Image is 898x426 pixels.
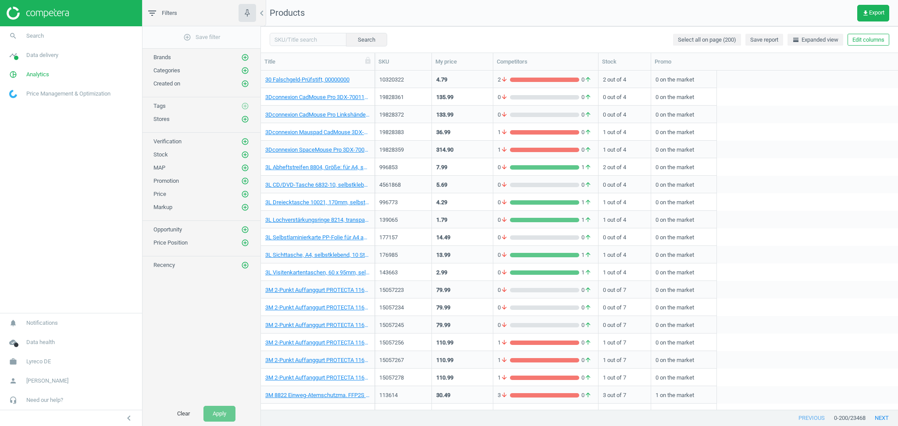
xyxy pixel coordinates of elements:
span: 0 [579,146,594,154]
span: / 23468 [848,414,866,422]
button: add_circle_outline [241,137,249,146]
img: ajHJNr6hYgQAAAAASUVORK5CYII= [7,7,69,20]
a: 3M 2-Punkt Auffanggurt PROTECTA 1161610, 2 Auffangösen, Steckverschluss, Gr. M/L, 00840779193639 [265,304,370,312]
span: Promotion [153,177,179,184]
span: 3 [498,391,510,399]
i: arrow_downward [501,93,508,101]
span: 1 [579,216,594,224]
div: 1 out of 7 [603,405,646,420]
i: arrow_upward [584,251,592,259]
i: arrow_downward [501,269,508,277]
div: 19828383 [379,128,427,136]
span: 0 [498,251,510,259]
span: Save report [750,36,778,44]
i: arrow_upward [584,181,592,189]
div: 143663 [379,269,427,277]
div: 1 out of 7 [603,334,646,350]
i: arrow_upward [584,111,592,119]
div: 1 out of 7 [603,352,646,367]
span: 1 [498,409,510,417]
i: arrow_upward [584,163,592,171]
i: arrow_upward [584,269,592,277]
span: 0 [498,199,510,206]
div: SKU [378,58,428,66]
div: 4.79 [436,76,447,84]
button: Edit columns [848,34,889,46]
i: search [5,28,21,44]
div: 2 out of 4 [603,159,646,174]
div: 0 on the market [656,352,712,367]
i: person [5,373,21,389]
a: 3Dconnexion SpaceMouse Pro 3DX-700040, kabelgebunden, 15 Tasten, 4260016340705 [265,146,370,154]
span: 0 [498,304,510,312]
span: 1 [498,146,510,154]
div: 2 out of 4 [603,71,646,87]
span: 1 [579,163,594,171]
div: 0 on the market [656,369,712,385]
button: add_circle_outline [241,261,249,270]
button: add_circle_outline [241,163,249,172]
button: add_circle_outline [241,66,249,75]
a: 3M 2-Punkt Auffanggurt PROTECTA 1161616, 2 Auffangösen, Autom.verschluss, Gr.M/L, 00840779193691 [265,356,370,364]
i: arrow_upward [584,356,592,364]
i: arrow_upward [584,76,592,84]
i: add_circle_outline [183,33,191,41]
span: Lyreco DE [26,358,51,366]
span: 1 [579,269,594,277]
i: cloud_done [5,334,21,351]
i: add_circle_outline [241,53,249,61]
div: 14.49 [436,234,450,241]
span: Recency [153,262,175,268]
a: 3M 8822 Einweg-Atemschutzma. FFP2S 10 St, 04046719303137 [265,391,370,399]
i: arrow_upward [584,409,592,417]
i: arrow_upward [584,216,592,224]
div: 79.99 [436,304,450,312]
div: 4561868 [379,181,427,189]
div: 0 on the market [656,106,712,122]
span: 1 [498,128,510,136]
a: 3L CD/DVD-Tasche 6832-10, selbstklebend, 127 x 127mm, 10 Stück, 5701193031783 [265,181,370,189]
i: add_circle_outline [241,226,249,234]
div: 0 out of 7 [603,299,646,315]
div: 2.99 [436,269,447,277]
span: 0 [579,234,594,241]
button: Clear [168,406,199,422]
span: Categories [153,67,180,74]
span: 0 [579,391,594,399]
span: Need our help? [26,396,63,404]
i: arrow_upward [584,391,592,399]
a: 3L Dreiecktasche 10021, 170mm, selbstklebend, 6 Stück, 5701193013482 [265,199,370,206]
span: 0 [579,374,594,382]
a: 3M 2-Punkt Auffanggurt PROTECTA 1161615, 2 Auffangösen, Autom.verschluss, Gr. S, 00840779193684 [265,339,370,347]
i: add_circle_outline [241,177,249,185]
button: Search [346,33,387,46]
button: add_circle_outline [241,238,249,247]
i: add_circle_outline [241,67,249,75]
div: 19828359 [379,146,427,154]
i: arrow_upward [584,286,592,294]
div: 15057278 [379,374,427,382]
span: 0 [579,76,594,84]
i: chevron_left [257,8,267,18]
i: add_circle_outline [241,115,249,123]
span: 1 [498,356,510,364]
i: add_circle_outline [241,80,249,88]
div: My price [435,58,489,66]
div: 0 on the market [656,282,712,297]
button: Select all on page (200) [673,34,741,46]
button: previous [789,410,834,426]
i: chevron_left [124,413,134,423]
i: arrow_downward [501,356,508,364]
i: add_circle_outline [241,190,249,198]
i: horizontal_split [792,36,799,43]
span: Price [153,191,166,197]
a: 3L Selbstlaminierkarte PP-Folie für A4 außen 225 x 312mm 10 Stück, 5701193015189 [265,234,370,241]
div: 1 out of 4 [603,212,646,227]
span: 0 [498,286,510,294]
i: arrow_downward [501,304,508,312]
a: 3M 2-Punkt Auffanggurt PROTECTA 1161611, 2 Auffangösen, Steckverschluss, Gr. XL, 00840779193646 [265,321,370,329]
div: Title [264,58,371,66]
div: 1 out of 7 [603,369,646,385]
a: 3M 2-Punkt Auffanggurt PROTECTA 1161617, 2 Auffangösen, Autom.verschluss, Gr. XL, 00840779193707 [265,374,370,382]
button: add_circle_outline [241,150,249,159]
